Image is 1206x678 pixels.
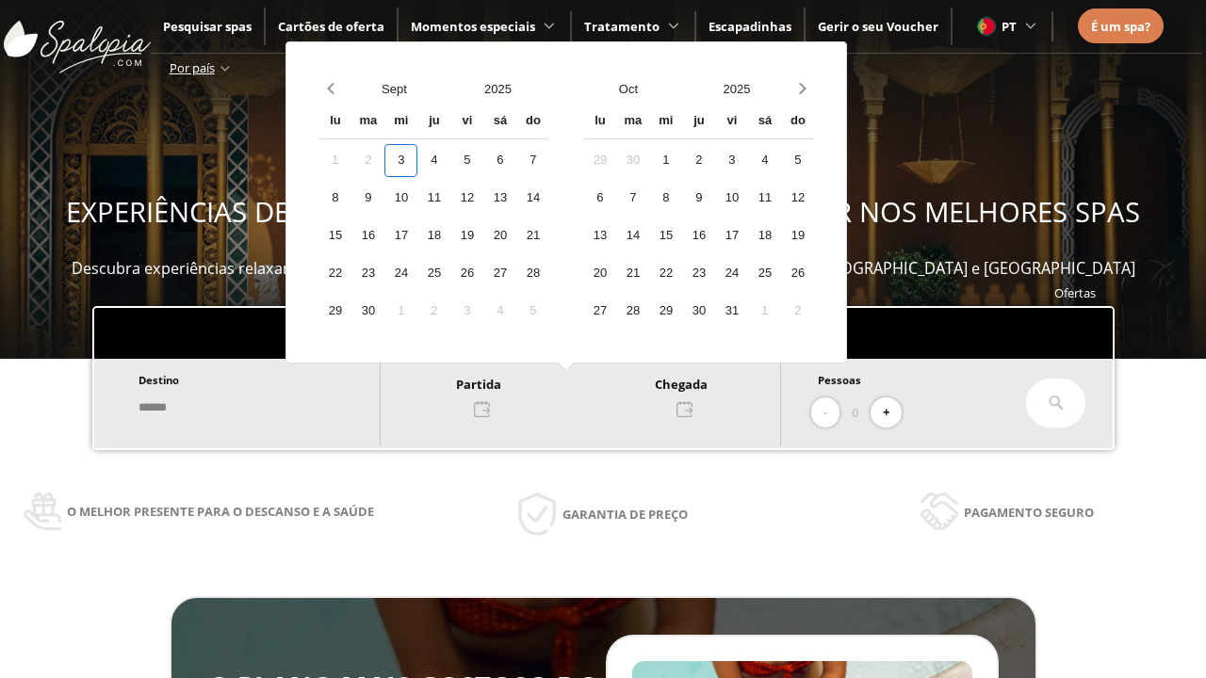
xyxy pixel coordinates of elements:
div: 18 [417,219,450,252]
div: 13 [483,182,516,215]
div: 16 [351,219,384,252]
div: 1 [748,295,781,328]
div: Calendar wrapper [583,105,814,328]
div: 3 [715,144,748,177]
div: 29 [318,295,351,328]
div: 7 [516,144,549,177]
span: EXPERIÊNCIAS DE BEM-ESTAR PARA OFERECER E APROVEITAR NOS MELHORES SPAS [66,193,1140,231]
div: 11 [417,182,450,215]
span: Escapadinhas [709,18,791,35]
span: Pessoas [818,373,861,387]
div: do [781,105,814,138]
div: 6 [583,182,616,215]
div: 23 [682,257,715,290]
span: 0 [852,402,858,423]
div: 18 [748,219,781,252]
div: 30 [682,295,715,328]
button: Next month [790,73,814,105]
div: 22 [649,257,682,290]
div: 25 [748,257,781,290]
div: 4 [748,144,781,177]
div: 20 [583,257,616,290]
div: 24 [384,257,417,290]
div: 23 [351,257,384,290]
button: + [871,397,902,428]
span: Garantia de preço [562,504,688,525]
a: É um spa? [1091,16,1150,37]
div: 28 [516,257,549,290]
div: 7 [616,182,649,215]
div: 16 [682,219,715,252]
div: 8 [649,182,682,215]
div: 29 [583,144,616,177]
div: sá [748,105,781,138]
div: 30 [351,295,384,328]
div: 10 [715,182,748,215]
div: 19 [450,219,483,252]
div: Calendar days [318,144,549,328]
button: Open years overlay [682,73,790,105]
div: lu [583,105,616,138]
div: vi [450,105,483,138]
div: Calendar days [583,144,814,328]
div: 5 [450,144,483,177]
span: Destino [139,373,179,387]
div: 27 [583,295,616,328]
div: 9 [351,182,384,215]
div: ju [417,105,450,138]
div: 31 [715,295,748,328]
div: 25 [417,257,450,290]
div: 19 [781,219,814,252]
a: Gerir o seu Voucher [818,18,938,35]
button: Open months overlay [342,73,446,105]
div: 6 [483,144,516,177]
div: 17 [715,219,748,252]
a: Cartões de oferta [278,18,384,35]
div: 5 [516,295,549,328]
div: 10 [384,182,417,215]
div: 24 [715,257,748,290]
span: O melhor presente para o descanso e a saúde [67,501,374,522]
a: Pesquisar spas [163,18,252,35]
div: sá [483,105,516,138]
button: Open years overlay [446,73,549,105]
div: 5 [781,144,814,177]
div: 15 [318,219,351,252]
span: Por país [170,59,215,76]
div: 12 [450,182,483,215]
div: 11 [748,182,781,215]
div: 1 [649,144,682,177]
div: 13 [583,219,616,252]
div: lu [318,105,351,138]
div: 3 [384,144,417,177]
div: 29 [649,295,682,328]
div: ma [616,105,649,138]
div: 30 [616,144,649,177]
div: 27 [483,257,516,290]
button: Previous month [318,73,342,105]
div: 26 [450,257,483,290]
span: Pagamento seguro [964,502,1094,523]
div: vi [715,105,748,138]
div: Calendar wrapper [318,105,549,328]
div: 4 [417,144,450,177]
div: 3 [450,295,483,328]
div: mi [384,105,417,138]
div: 12 [781,182,814,215]
div: mi [649,105,682,138]
div: 4 [483,295,516,328]
div: ma [351,105,384,138]
div: 28 [616,295,649,328]
div: 2 [682,144,715,177]
div: 1 [318,144,351,177]
a: Ofertas [1054,284,1096,301]
div: 17 [384,219,417,252]
button: Open months overlay [574,73,682,105]
div: 9 [682,182,715,215]
div: 21 [616,257,649,290]
div: 8 [318,182,351,215]
div: 15 [649,219,682,252]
